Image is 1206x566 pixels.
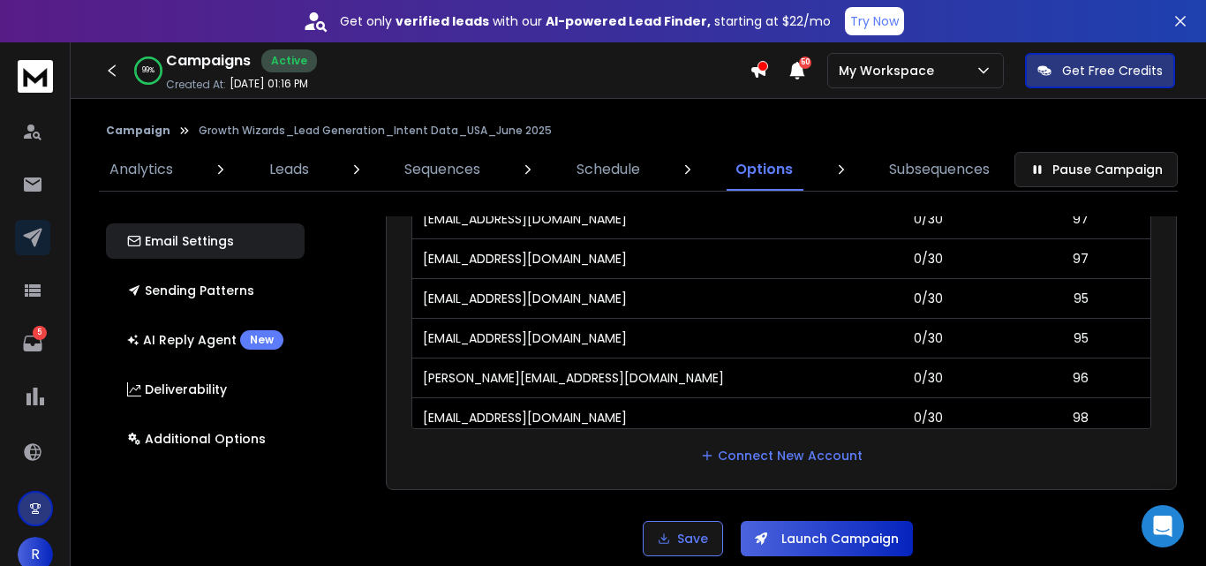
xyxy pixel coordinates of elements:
h1: Campaigns [166,50,251,72]
p: [DATE] 01:16 PM [230,77,308,91]
button: Sending Patterns [106,273,305,308]
td: 0/30 [846,278,1011,318]
td: 97 [1011,199,1151,238]
p: [EMAIL_ADDRESS][DOMAIN_NAME] [423,290,627,307]
strong: AI-powered Lead Finder, [546,12,711,30]
td: 0/30 [846,238,1011,278]
button: Save [643,521,723,556]
td: 0/30 [846,397,1011,437]
div: New [240,330,283,350]
p: Growth Wizards_Lead Generation_Intent Data_USA_June 2025 [199,124,552,138]
a: Options [725,148,803,191]
td: 0/30 [846,199,1011,238]
p: [EMAIL_ADDRESS][DOMAIN_NAME] [423,250,627,268]
strong: verified leads [396,12,489,30]
a: Schedule [566,148,651,191]
button: Get Free Credits [1025,53,1175,88]
p: Analytics [109,159,173,180]
div: Open Intercom Messenger [1142,505,1184,547]
button: Campaign [106,124,170,138]
a: Analytics [99,148,184,191]
button: Additional Options [106,421,305,457]
p: Deliverability [127,381,227,398]
p: AI Reply Agent [127,330,283,350]
td: 98 [1011,397,1151,437]
a: Leads [259,148,320,191]
p: [EMAIL_ADDRESS][DOMAIN_NAME] [423,329,627,347]
p: Leads [269,159,309,180]
p: Get Free Credits [1062,62,1163,79]
p: Get only with our starting at $22/mo [340,12,831,30]
p: 99 % [142,65,155,76]
button: Try Now [845,7,904,35]
button: Launch Campaign [741,521,913,556]
p: 5 [33,326,47,340]
button: Deliverability [106,372,305,407]
p: Additional Options [127,430,266,448]
a: 5 [15,326,50,361]
td: 96 [1011,358,1151,397]
a: Subsequences [878,148,1000,191]
p: Sequences [404,159,480,180]
span: 50 [799,57,811,69]
p: Schedule [577,159,640,180]
img: logo [18,60,53,93]
p: Try Now [850,12,899,30]
p: [EMAIL_ADDRESS][DOMAIN_NAME] [423,210,627,228]
p: My Workspace [839,62,941,79]
div: Active [261,49,317,72]
button: AI Reply AgentNew [106,322,305,358]
p: Created At: [166,78,226,92]
p: [PERSON_NAME][EMAIL_ADDRESS][DOMAIN_NAME] [423,369,724,387]
td: 0/30 [846,358,1011,397]
td: 95 [1011,278,1151,318]
p: Subsequences [889,159,990,180]
td: 97 [1011,238,1151,278]
td: 95 [1011,318,1151,358]
button: Email Settings [106,223,305,259]
p: Options [735,159,793,180]
a: Sequences [394,148,491,191]
p: Sending Patterns [127,282,254,299]
button: Pause Campaign [1014,152,1178,187]
p: [EMAIL_ADDRESS][DOMAIN_NAME] [423,409,627,426]
p: Email Settings [127,232,234,250]
a: Connect New Account [700,447,863,464]
td: 0/30 [846,318,1011,358]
